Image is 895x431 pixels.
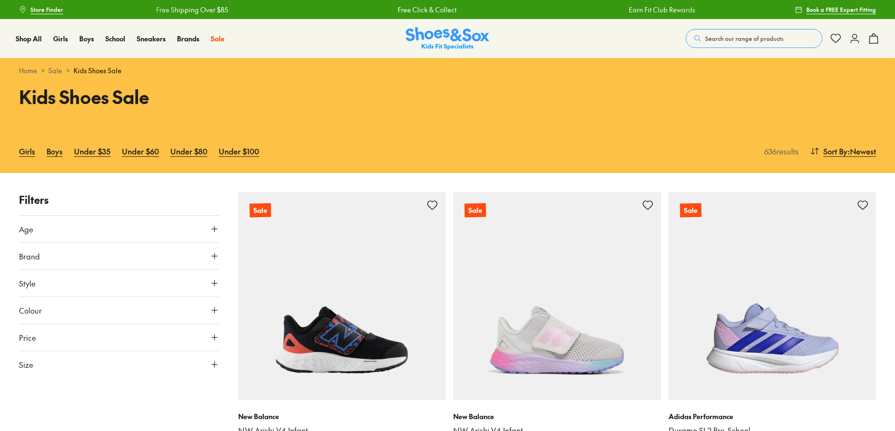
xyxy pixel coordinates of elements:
[19,66,37,76] a: Home
[30,5,63,14] span: Store Finder
[465,203,486,218] p: Sale
[19,250,40,262] span: Brand
[823,145,848,157] span: Sort By
[47,141,63,162] a: Boys
[19,216,219,242] button: Age
[19,83,436,110] h1: Kids Shoes Sale
[74,66,121,76] span: Kids Shoes Sale
[249,203,270,218] p: Sale
[806,5,876,14] span: Book a FREE Expert Fitting
[16,34,42,44] a: Shop All
[79,34,94,44] a: Boys
[705,34,783,43] span: Search our range of products
[795,1,876,18] a: Book a FREE Expert Fitting
[79,34,94,43] span: Boys
[680,203,701,218] p: Sale
[219,141,259,162] a: Under $100
[669,412,876,421] p: Adidas Performance
[53,34,68,43] span: Girls
[19,332,36,343] span: Price
[105,34,125,43] span: School
[19,324,219,351] button: Price
[154,5,226,15] a: Free Shipping Over $85
[122,141,159,162] a: Under $60
[627,5,693,15] a: Earn Fit Club Rewards
[19,223,33,235] span: Age
[406,27,489,50] a: Shoes & Sox
[19,1,63,18] a: Store Finder
[19,305,42,316] span: Colour
[211,34,224,43] span: Sale
[137,34,166,43] span: Sneakers
[19,141,35,162] a: Girls
[19,243,219,269] button: Brand
[137,34,166,44] a: Sneakers
[16,34,42,43] span: Shop All
[238,412,446,421] p: New Balance
[74,141,111,162] a: Under $35
[105,34,125,44] a: School
[170,141,207,162] a: Under $80
[53,34,68,44] a: Girls
[686,29,822,48] button: Search our range of products
[177,34,199,43] span: Brands
[19,359,33,370] span: Size
[669,192,876,400] a: Sale
[760,145,799,157] p: 636 results
[848,145,876,157] span: : Newest
[19,351,219,378] button: Size
[19,270,219,297] button: Style
[19,297,219,324] button: Colour
[19,278,36,289] span: Style
[177,34,199,44] a: Brands
[453,192,661,400] a: Sale
[453,412,661,421] p: New Balance
[19,192,219,208] p: Filters
[406,27,489,50] img: SNS_Logo_Responsive.svg
[48,66,62,76] a: Sale
[211,34,224,44] a: Sale
[238,192,446,400] a: Sale
[396,5,455,15] a: Free Click & Collect
[19,66,876,76] div: > >
[810,141,876,162] button: Sort By:Newest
